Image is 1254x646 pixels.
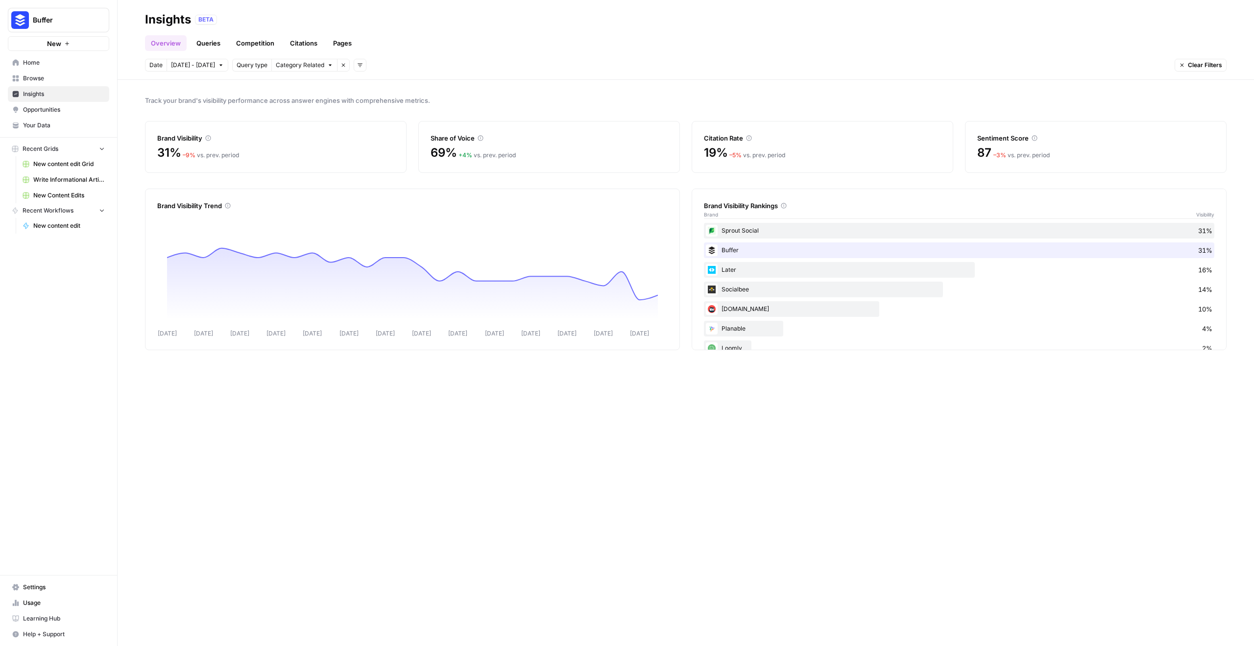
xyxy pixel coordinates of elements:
[33,175,105,184] span: Write Informational Article
[183,151,239,160] div: vs. prev. period
[594,330,613,337] tspan: [DATE]
[431,133,668,143] div: Share of Voice
[704,242,1214,258] div: Buffer
[167,59,228,72] button: [DATE] - [DATE]
[194,330,213,337] tspan: [DATE]
[704,223,1214,239] div: Sprout Social
[412,330,431,337] tspan: [DATE]
[18,172,109,188] a: Write Informational Article
[157,145,181,161] span: 31%
[706,244,718,256] img: cshlsokdl6dyfr8bsio1eab8vmxt
[1198,285,1212,294] span: 14%
[8,203,109,218] button: Recent Workflows
[630,330,649,337] tspan: [DATE]
[145,96,1227,105] span: Track your brand's visibility performance across answer engines with comprehensive metrics.
[237,61,267,70] span: Query type
[23,630,105,639] span: Help + Support
[1202,343,1212,353] span: 2%
[704,282,1214,297] div: Socialbee
[706,264,718,276] img: y7aogpycgqgftgr3z9exmtd1oo6j
[171,61,215,70] span: [DATE] - [DATE]
[458,151,516,160] div: vs. prev. period
[1198,265,1212,275] span: 16%
[23,58,105,67] span: Home
[145,35,187,51] a: Overview
[8,55,109,71] a: Home
[704,145,727,161] span: 19%
[977,133,1214,143] div: Sentiment Score
[327,35,358,51] a: Pages
[23,74,105,83] span: Browse
[1202,324,1212,334] span: 4%
[1198,226,1212,236] span: 31%
[18,188,109,203] a: New Content Edits
[23,206,73,215] span: Recent Workflows
[8,595,109,611] a: Usage
[149,61,163,70] span: Date
[431,145,457,161] span: 69%
[8,86,109,102] a: Insights
[8,611,109,626] a: Learning Hub
[33,191,105,200] span: New Content Edits
[23,598,105,607] span: Usage
[993,151,1050,160] div: vs. prev. period
[704,321,1214,336] div: Planable
[23,144,58,153] span: Recent Grids
[18,156,109,172] a: New content edit Grid
[704,201,1214,211] div: Brand Visibility Rankings
[8,142,109,156] button: Recent Grids
[33,221,105,230] span: New content edit
[704,133,941,143] div: Citation Rate
[157,133,394,143] div: Brand Visibility
[158,330,177,337] tspan: [DATE]
[18,218,109,234] a: New content edit
[47,39,61,48] span: New
[8,36,109,51] button: New
[11,11,29,29] img: Buffer Logo
[303,330,322,337] tspan: [DATE]
[993,151,1006,159] span: – 3 %
[23,105,105,114] span: Opportunities
[195,15,217,24] div: BETA
[191,35,226,51] a: Queries
[271,59,337,72] button: Category Related
[339,330,359,337] tspan: [DATE]
[521,330,540,337] tspan: [DATE]
[448,330,467,337] tspan: [DATE]
[1198,245,1212,255] span: 31%
[1175,59,1227,72] button: Clear Filters
[8,71,109,86] a: Browse
[706,225,718,237] img: 4onplfa4c41vb42kg4mbazxxmfki
[729,151,742,159] span: – 5 %
[23,90,105,98] span: Insights
[230,330,249,337] tspan: [DATE]
[706,284,718,295] img: mb1t2d9u38kiznr3u7caq1lqfsvd
[704,262,1214,278] div: Later
[706,303,718,315] img: d3o86dh9e5t52ugdlebkfaguyzqk
[284,35,323,51] a: Citations
[706,342,718,354] img: 2gudg7x3jy6kdp1qgboo3374vfkb
[23,121,105,130] span: Your Data
[1196,211,1214,218] span: Visibility
[157,201,668,211] div: Brand Visibility Trend
[8,579,109,595] a: Settings
[8,118,109,133] a: Your Data
[8,102,109,118] a: Opportunities
[729,151,785,160] div: vs. prev. period
[23,614,105,623] span: Learning Hub
[704,340,1214,356] div: Loomly
[8,8,109,32] button: Workspace: Buffer
[557,330,577,337] tspan: [DATE]
[266,330,286,337] tspan: [DATE]
[33,160,105,168] span: New content edit Grid
[276,61,324,70] span: Category Related
[33,15,92,25] span: Buffer
[183,151,195,159] span: – 9 %
[704,211,718,218] span: Brand
[458,151,472,159] span: + 4 %
[230,35,280,51] a: Competition
[706,323,718,335] img: wgfroqg7n8lt08le2y7udvb4ka88
[376,330,395,337] tspan: [DATE]
[145,12,191,27] div: Insights
[1188,61,1222,70] span: Clear Filters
